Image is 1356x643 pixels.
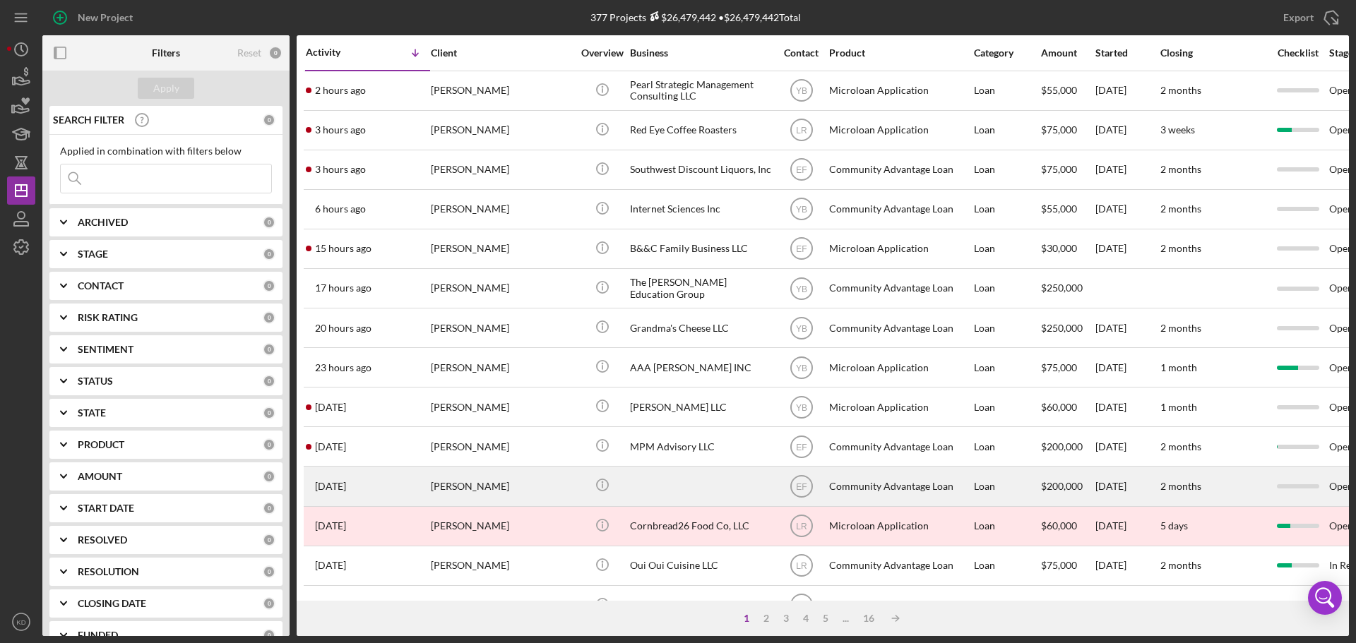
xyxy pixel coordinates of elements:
div: [DATE] [1095,547,1159,584]
div: Queen African Market [630,587,771,624]
div: [PERSON_NAME] [431,309,572,347]
div: AAA [PERSON_NAME] INC [630,349,771,386]
div: Community Advantage Loan [829,270,970,307]
text: EF [796,244,807,254]
span: $60,000 [1041,401,1077,413]
span: $250,000 [1041,282,1083,294]
time: 2 months [1160,163,1201,175]
b: RISK RATING [78,312,138,323]
div: [PERSON_NAME] [431,388,572,426]
span: $75,000 [1041,361,1077,373]
div: Southwest Discount Liquors, Inc [630,151,771,188]
div: Export [1283,4,1314,32]
div: Loan [974,151,1040,188]
time: 2025-10-10 14:28 [315,481,346,492]
text: EF [796,482,807,492]
div: Community Advantage Loan [829,547,970,584]
div: 0 [263,311,275,324]
div: 4 [796,613,816,624]
div: 377 Projects • $26,479,442 Total [590,11,801,23]
div: Loan [974,467,1040,505]
div: Loan [974,547,1040,584]
div: [DATE] [1095,349,1159,386]
div: Loan [974,309,1040,347]
div: New Project [78,4,133,32]
div: 0 [263,438,275,451]
text: YB [795,86,807,96]
time: 2 months [1160,599,1201,611]
div: [PERSON_NAME] [431,547,572,584]
div: $60,000 [1041,507,1094,545]
span: $55,000 [1041,84,1077,96]
div: Started [1095,47,1159,59]
div: Closing [1160,47,1266,59]
time: 2025-10-11 12:23 [315,402,346,413]
div: [DATE] [1095,72,1159,109]
div: Loan [974,72,1040,109]
time: 2 months [1160,480,1201,492]
div: Loan [974,587,1040,624]
div: [PERSON_NAME] [431,467,572,505]
span: $200,000 [1041,480,1083,492]
div: Open Intercom Messenger [1308,581,1342,615]
time: 2025-10-14 16:58 [315,85,366,96]
div: 0 [263,248,275,260]
time: 2 months [1160,322,1201,334]
b: Filters [152,47,180,59]
div: [PERSON_NAME] [431,191,572,228]
div: Community Advantage Loan [829,309,970,347]
time: 2025-10-13 22:23 [315,323,371,334]
div: 0 [263,343,275,356]
div: Community Advantage Loan [829,191,970,228]
time: 1 month [1160,361,1197,373]
div: Loan [974,349,1040,386]
b: CONTACT [78,280,124,292]
time: 2025-10-14 15:20 [315,164,366,175]
div: [PERSON_NAME] [431,507,572,545]
span: $250,000 [1041,322,1083,334]
div: [DATE] [1095,112,1159,149]
div: Loan [974,388,1040,426]
div: $26,479,442 [646,11,716,23]
div: [PERSON_NAME] [431,151,572,188]
div: Red Eye Coffee Roasters [630,112,771,149]
div: 0 [263,375,275,387]
div: [PERSON_NAME] LLC [630,388,771,426]
div: 0 [263,407,275,419]
div: Grandma's Cheese LLC [630,309,771,347]
div: 0 [263,534,275,546]
div: Loan [974,191,1040,228]
span: $30,000 [1041,599,1077,611]
div: Community Advantage Loan [829,587,970,624]
time: 2025-10-14 03:49 [315,243,371,254]
text: LR [796,522,807,531]
div: 1 [737,613,756,624]
text: YB [795,205,807,215]
div: [DATE] [1095,507,1159,545]
div: 0 [263,470,275,483]
span: $55,000 [1041,203,1077,215]
div: [PERSON_NAME] [431,428,572,465]
text: YB [795,284,807,294]
div: Applied in combination with filters below [60,145,272,157]
div: 0 [268,46,282,60]
div: [DATE] [1095,428,1159,465]
div: Community Advantage Loan [829,467,970,505]
b: AMOUNT [78,471,122,482]
div: Checklist [1268,47,1328,59]
time: 2025-10-10 02:16 [315,560,346,571]
time: 1 month [1160,401,1197,413]
b: CLOSING DATE [78,598,146,609]
div: Internet Sciences Inc [630,191,771,228]
div: Activity [306,47,368,58]
text: YB [795,402,807,412]
text: LR [796,561,807,571]
time: 2025-10-13 19:30 [315,362,371,373]
div: [DATE] [1095,191,1159,228]
div: 0 [263,216,275,229]
div: Microloan Application [829,112,970,149]
div: Community Advantage Loan [829,151,970,188]
text: YB [795,323,807,333]
div: Microloan Application [829,388,970,426]
div: 0 [263,114,275,126]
